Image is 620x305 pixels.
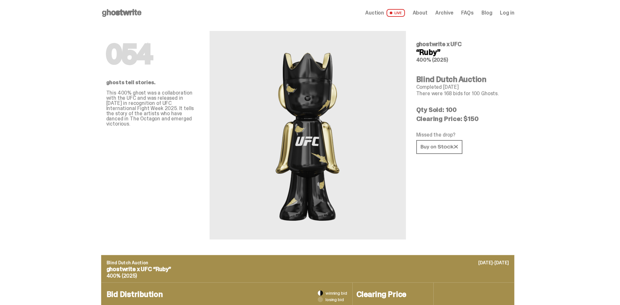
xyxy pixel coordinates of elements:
[416,40,462,48] span: ghostwrite x UFC
[500,10,514,15] a: Log in
[387,9,405,17] span: LIVE
[435,10,453,15] a: Archive
[416,76,509,83] h4: Blind Dutch Auction
[106,80,199,85] p: ghosts tell stories.
[107,260,509,265] p: Blind Dutch Auction
[106,90,199,127] p: This 400% ghost was a collaboration with the UFC and was released in [DATE] in recognition of UFC...
[416,132,509,137] p: Missed the drop?
[365,9,405,17] a: Auction LIVE
[413,10,428,15] a: About
[416,91,509,96] p: There were 168 bids for 100 Ghosts.
[461,10,474,15] a: FAQs
[269,46,346,224] img: UFC&ldquo;Ruby&rdquo;
[481,10,492,15] a: Blog
[356,290,429,298] h4: Clearing Price
[325,297,344,302] span: losing bid
[107,272,137,279] span: 400% (2025)
[416,85,509,90] p: Completed [DATE]
[416,48,509,56] h4: “Ruby”
[106,41,199,67] h1: 054
[325,291,347,295] span: winning bid
[365,10,384,15] span: Auction
[107,266,509,272] p: ghostwrite x UFC “Ruby”
[416,107,509,113] p: Qty Sold: 100
[478,260,509,265] p: [DATE]-[DATE]
[416,116,509,122] p: Clearing Price: $150
[416,56,448,63] span: 400% (2025)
